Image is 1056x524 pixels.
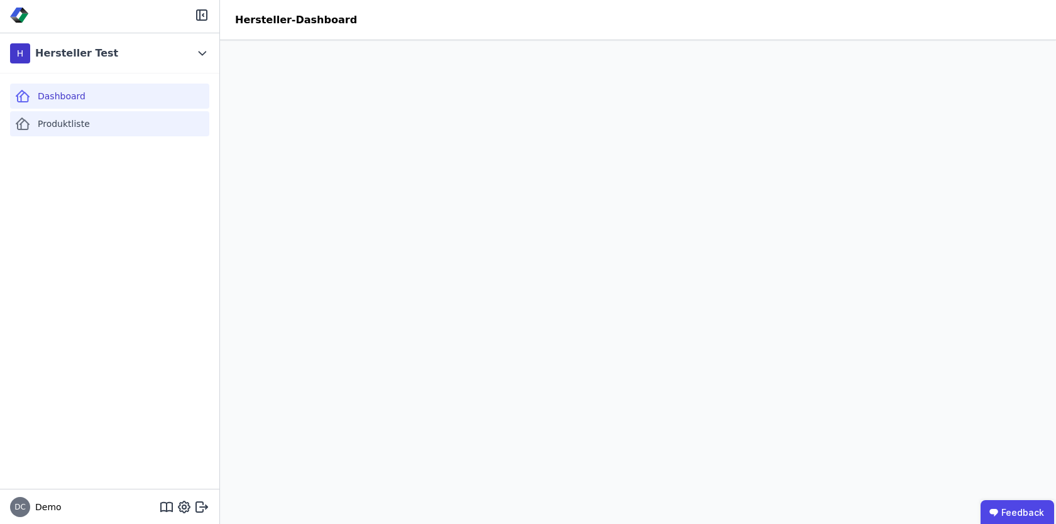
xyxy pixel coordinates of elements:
[14,503,26,511] span: DC
[38,117,90,130] span: Produktliste
[30,501,62,513] span: Demo
[10,8,29,23] img: Concular
[38,90,85,102] span: Dashboard
[220,13,372,28] div: Hersteller-Dashboard
[220,40,1056,524] iframe: retool
[35,46,118,61] div: Hersteller Test
[10,43,30,63] div: H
